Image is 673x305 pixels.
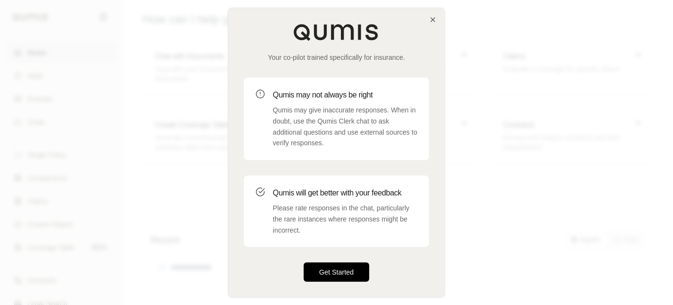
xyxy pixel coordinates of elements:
[293,24,380,41] img: Qumis Logo
[304,263,369,282] button: Get Started
[273,187,417,199] h3: Qumis will get better with your feedback
[273,203,417,236] p: Please rate responses in the chat, particularly the rare instances where responses might be incor...
[273,89,417,101] h3: Qumis may not always be right
[244,53,429,62] p: Your co-pilot trained specifically for insurance.
[273,105,417,149] p: Qumis may give inaccurate responses. When in doubt, use the Qumis Clerk chat to ask additional qu...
